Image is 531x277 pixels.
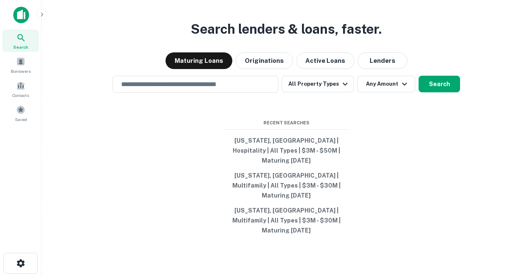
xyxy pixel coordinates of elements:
[2,54,39,76] a: Borrowers
[2,78,39,100] a: Contacts
[357,76,415,92] button: Any Amount
[224,119,348,126] span: Recent Searches
[282,76,354,92] button: All Property Types
[11,68,31,74] span: Borrowers
[224,203,348,238] button: [US_STATE], [GEOGRAPHIC_DATA] | Multifamily | All Types | $3M - $30M | Maturing [DATE]
[2,30,39,52] a: Search
[296,52,354,69] button: Active Loans
[419,76,460,92] button: Search
[15,116,27,123] span: Saved
[2,102,39,124] a: Saved
[191,19,382,39] h3: Search lenders & loans, faster.
[224,133,348,168] button: [US_STATE], [GEOGRAPHIC_DATA] | Hospitality | All Types | $3M - $50M | Maturing [DATE]
[358,52,407,69] button: Lenders
[166,52,232,69] button: Maturing Loans
[13,7,29,23] img: capitalize-icon.png
[12,92,29,99] span: Contacts
[13,44,28,50] span: Search
[236,52,293,69] button: Originations
[490,210,531,250] iframe: Chat Widget
[224,168,348,203] button: [US_STATE], [GEOGRAPHIC_DATA] | Multifamily | All Types | $3M - $30M | Maturing [DATE]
